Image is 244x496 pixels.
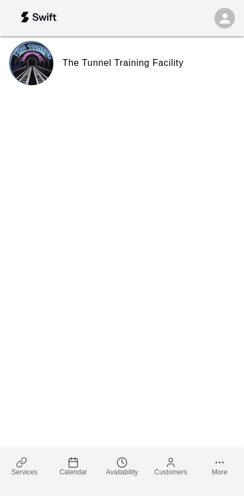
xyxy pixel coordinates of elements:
[195,448,244,485] a: More
[11,43,53,85] img: The Tunnel Training Facility logo
[212,468,227,476] span: More
[62,56,184,70] h6: The Tunnel Training Facility
[98,448,146,485] a: Availability
[60,468,87,476] span: Calendar
[11,468,37,476] span: Services
[146,448,195,485] a: Customers
[154,468,187,476] span: Customers
[49,448,98,485] a: Calendar
[106,468,138,476] span: Availability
